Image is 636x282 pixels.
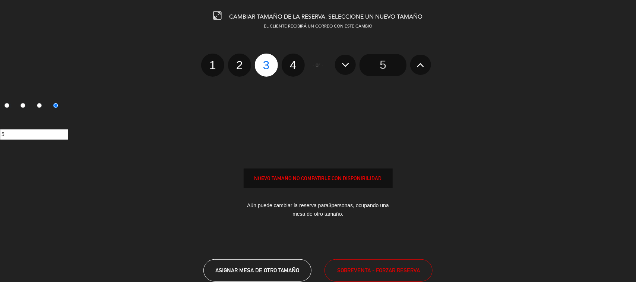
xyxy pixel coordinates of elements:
input: 3 [37,103,42,108]
label: 3 [33,100,49,113]
div: Aún puede cambiar la reserva para personas, ocupando una mesa de otro tamaño. [244,196,393,224]
label: 2 [16,100,33,113]
span: 3 [329,202,332,208]
span: SOBREVENTA - FORZAR RESERVA [337,266,420,275]
label: 4 [282,54,305,77]
label: 3 [255,54,278,77]
button: ASIGNAR MESA DE OTRO TAMAÑO [203,259,311,282]
label: 1 [201,54,224,77]
input: 2 [20,103,25,108]
button: SOBREVENTA - FORZAR RESERVA [325,259,433,282]
span: ASIGNAR MESA DE OTRO TAMAÑO [215,267,300,273]
input: 4 [53,103,58,108]
input: 1 [4,103,9,108]
span: CAMBIAR TAMAÑO DE LA RESERVA. SELECCIONE UN NUEVO TAMAÑO [230,14,423,20]
label: 2 [228,54,251,77]
label: 4 [49,100,65,113]
div: NUEVO TAMAÑO NO COMPATIBLE CON DISPONIBILIDAD [244,174,392,183]
span: EL CLIENTE RECIBIRÁ UN CORREO CON ESTE CAMBIO [264,25,372,29]
span: - or - [313,61,324,69]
